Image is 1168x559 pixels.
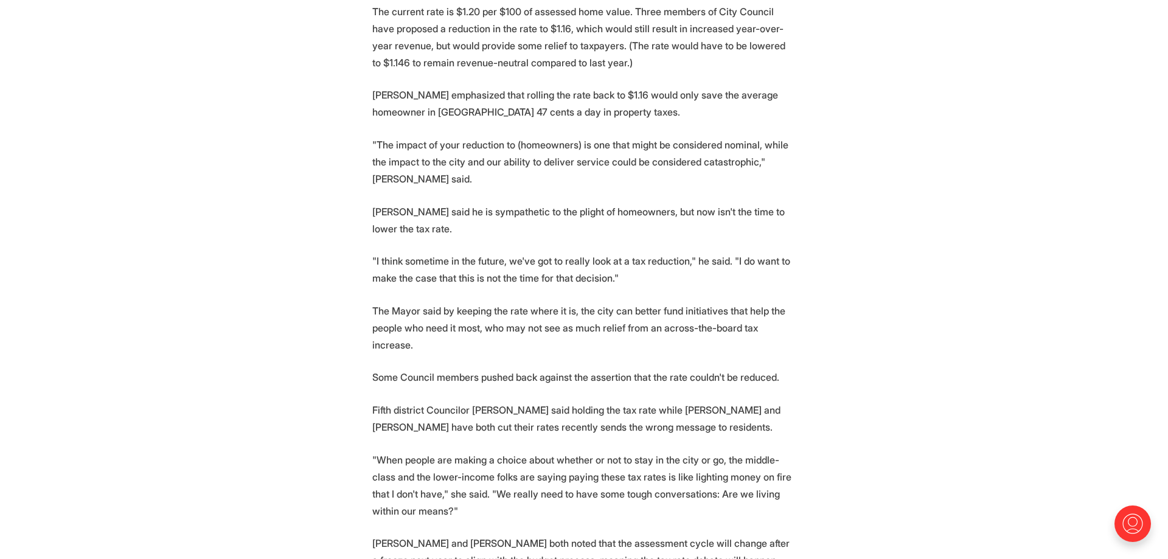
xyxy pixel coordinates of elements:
[372,252,796,286] p: "I think sometime in the future, we've got to really look at a tax reduction," he said. "I do wan...
[372,369,796,386] p: Some Council members pushed back against the assertion that the rate couldn't be reduced.
[372,203,796,237] p: [PERSON_NAME] said he is sympathetic to the plight of homeowners, but now isn't the time to lower...
[1104,499,1168,559] iframe: portal-trigger
[372,302,796,353] p: The Mayor said by keeping the rate where it is, the city can better fund initiatives that help th...
[372,3,796,71] p: The current rate is $1.20 per $100 of assessed home value. Three members of City Council have pro...
[372,401,796,436] p: Fifth district Councilor [PERSON_NAME] said holding the tax rate while [PERSON_NAME] and [PERSON_...
[372,451,796,519] p: "When people are making a choice about whether or not to stay in the city or go, the middle-class...
[372,86,796,120] p: [PERSON_NAME] emphasized that rolling the rate back to $1.16 would only save the average homeowne...
[372,136,796,187] p: "The impact of your reduction to (homeowners) is one that might be considered nominal, while the ...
